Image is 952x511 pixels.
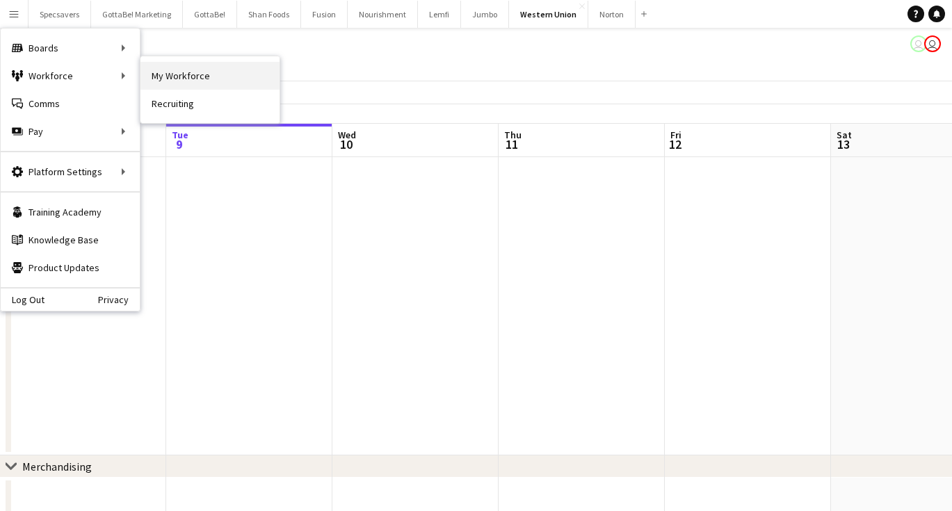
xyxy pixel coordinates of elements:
[418,1,461,28] button: Lemfi
[348,1,418,28] button: Nourishment
[509,1,588,28] button: Western Union
[461,1,509,28] button: Jumbo
[1,198,140,226] a: Training Academy
[504,129,522,141] span: Thu
[140,90,280,117] a: Recruiting
[91,1,183,28] button: GottaBe! Marketing
[98,294,140,305] a: Privacy
[1,117,140,145] div: Pay
[22,460,92,473] div: Merchandising
[301,1,348,28] button: Fusion
[834,136,852,152] span: 13
[1,34,140,62] div: Boards
[1,226,140,254] a: Knowledge Base
[670,129,681,141] span: Fri
[502,136,522,152] span: 11
[183,1,237,28] button: GottaBe!
[29,1,91,28] button: Specsavers
[1,294,45,305] a: Log Out
[170,136,188,152] span: 9
[1,90,140,117] a: Comms
[1,62,140,90] div: Workforce
[837,129,852,141] span: Sat
[237,1,301,28] button: Shan Foods
[338,129,356,141] span: Wed
[336,136,356,152] span: 10
[588,1,636,28] button: Norton
[668,136,681,152] span: 12
[172,129,188,141] span: Tue
[140,62,280,90] a: My Workforce
[1,254,140,282] a: Product Updates
[1,158,140,186] div: Platform Settings
[924,35,941,52] app-user-avatar: Booking & Talent Team
[910,35,927,52] app-user-avatar: Booking & Talent Team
